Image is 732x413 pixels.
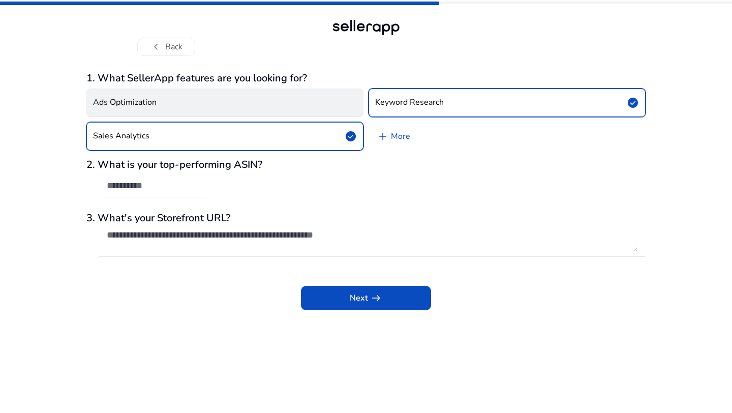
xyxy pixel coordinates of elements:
[377,130,389,142] span: add
[345,130,357,142] span: check_circle
[93,131,149,141] h4: Sales Analytics
[137,38,195,56] button: chevron_leftBack
[86,88,363,117] button: Ads Optimization
[375,98,444,107] h4: Keyword Research
[370,292,382,304] span: arrow_right_alt
[150,41,162,53] span: chevron_left
[301,286,431,310] button: Nextarrow_right_alt
[369,122,418,151] a: More
[86,159,646,171] h3: 2. What is your top-performing ASIN?
[627,97,639,109] span: check_circle
[86,122,363,151] button: Sales Analyticscheck_circle
[93,98,157,107] h4: Ads Optimization
[350,292,382,304] span: Next
[369,88,646,117] button: Keyword Researchcheck_circle
[86,72,646,84] h3: 1. What SellerApp features are you looking for?
[86,212,646,224] h3: 3. What's your Storefront URL?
